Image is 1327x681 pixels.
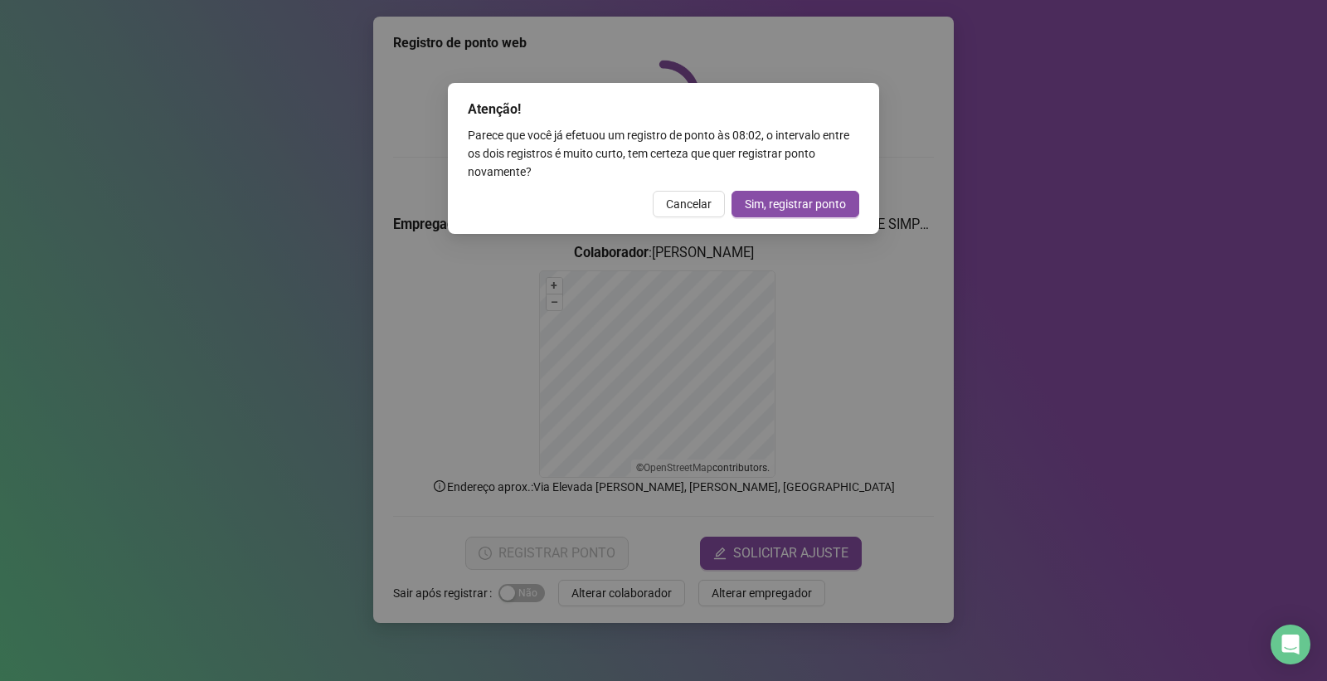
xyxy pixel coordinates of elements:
div: Parece que você já efetuou um registro de ponto às 08:02 , o intervalo entre os dois registros é ... [468,126,859,181]
button: Sim, registrar ponto [732,191,859,217]
span: Cancelar [666,195,712,213]
div: Open Intercom Messenger [1271,625,1310,664]
div: Atenção! [468,100,859,119]
button: Cancelar [653,191,725,217]
span: Sim, registrar ponto [745,195,846,213]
